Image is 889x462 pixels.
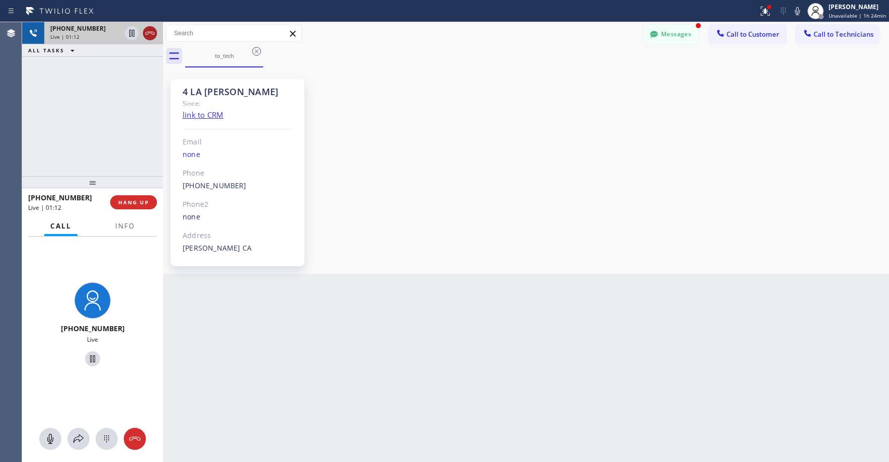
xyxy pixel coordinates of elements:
button: Open dialpad [96,428,118,450]
div: Address [183,230,293,242]
button: Call to Technicians [796,25,879,44]
button: Info [109,216,141,236]
button: Call to Customer [709,25,786,44]
span: Call to Technicians [814,30,873,39]
div: [PERSON_NAME] CA [183,243,293,254]
span: Info [115,221,135,230]
div: Phone2 [183,199,293,210]
button: Mute [39,428,61,450]
input: Search [167,25,301,41]
span: ALL TASKS [28,47,64,54]
span: [PHONE_NUMBER] [28,193,92,202]
button: Messages [643,25,699,44]
button: Hang up [124,428,146,450]
div: none [183,149,293,161]
div: 4 LA [PERSON_NAME] [183,86,293,98]
button: Open directory [67,428,90,450]
a: link to CRM [183,110,223,120]
span: Unavailable | 1h 24min [829,12,886,19]
button: Hold Customer [125,26,139,40]
button: ALL TASKS [22,44,85,56]
span: Call to Customer [726,30,779,39]
span: Live | 01:12 [50,33,79,40]
div: to_tech [186,52,262,59]
span: [PHONE_NUMBER] [50,24,106,33]
span: [PHONE_NUMBER] [61,324,125,333]
button: Mute [790,4,804,18]
button: HANG UP [110,195,157,209]
a: [PHONE_NUMBER] [183,181,247,190]
div: Email [183,136,293,148]
button: Hold Customer [85,351,100,366]
div: Since: [183,98,293,109]
div: none [183,211,293,223]
span: Live | 01:12 [28,203,61,212]
div: [PERSON_NAME] [829,3,886,11]
span: HANG UP [118,199,149,206]
div: Phone [183,168,293,179]
span: Call [50,221,71,230]
span: Live [87,335,98,344]
button: Call [44,216,77,236]
button: Hang up [143,26,157,40]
